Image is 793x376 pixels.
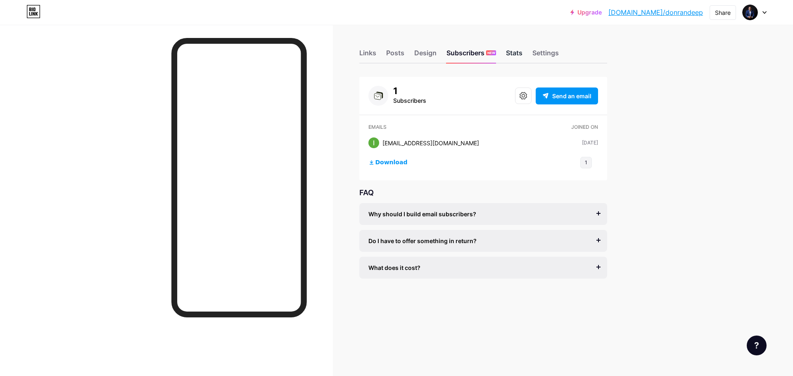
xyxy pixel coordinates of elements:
[570,9,602,16] a: Upgrade
[368,263,420,272] span: What does it cost?
[359,187,607,198] div: FAQ
[414,48,437,63] div: Design
[368,236,477,245] span: Do I have to offer something in return?
[368,137,379,148] div: I
[368,123,552,131] div: Emails
[742,5,758,20] img: pasindurandeep
[393,86,426,96] div: 1
[580,157,592,168] button: 1
[571,123,598,131] div: Joined on
[715,8,731,17] div: Share
[393,96,426,106] div: Subscribers
[487,50,495,55] span: NEW
[446,48,496,63] div: Subscribers
[375,159,407,166] span: Download
[382,139,479,147] div: [EMAIL_ADDRESS][DOMAIN_NAME]
[552,92,591,100] span: Send an email
[506,48,522,63] div: Stats
[359,48,376,63] div: Links
[368,210,476,218] span: Why should I build email subscribers?
[532,48,559,63] div: Settings
[582,139,598,147] div: [DATE]
[386,48,404,63] div: Posts
[608,7,703,17] a: [DOMAIN_NAME]/donrandeep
